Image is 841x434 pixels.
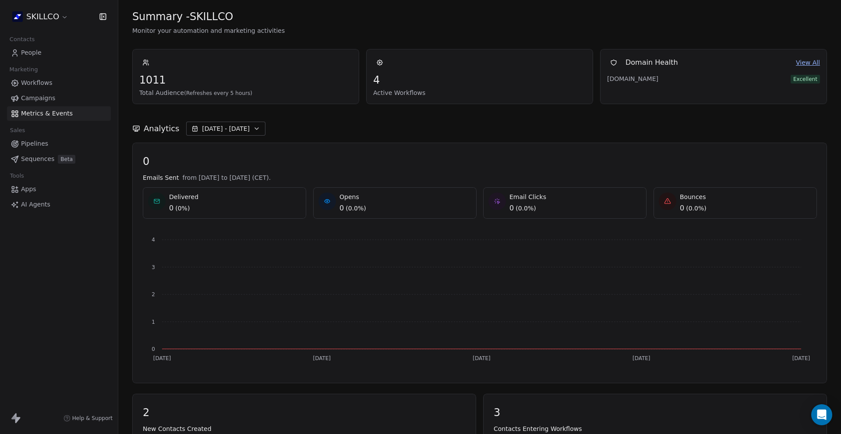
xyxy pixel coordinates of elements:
[494,406,816,419] span: 3
[143,406,466,419] span: 2
[509,203,514,213] span: 0
[21,48,42,57] span: People
[72,415,113,422] span: Help & Support
[21,94,55,103] span: Campaigns
[7,182,111,196] a: Apps
[607,74,668,83] span: [DOMAIN_NAME]
[139,88,352,97] span: Total Audience
[21,200,50,209] span: AI Agents
[139,73,352,87] span: 1011
[516,204,536,213] span: ( 0.0% )
[680,192,707,201] span: Bounces
[796,58,820,67] a: View All
[152,291,155,297] tspan: 2
[152,237,155,243] tspan: 4
[7,136,111,151] a: Pipelines
[7,76,111,90] a: Workflows
[7,106,111,121] a: Metrics & Events
[686,204,707,213] span: ( 0.0% )
[144,123,179,134] span: Analytics
[373,88,586,97] span: Active Workflows
[175,204,190,213] span: ( 0% )
[313,355,331,361] tspan: [DATE]
[21,139,48,148] span: Pipelines
[21,185,36,194] span: Apps
[7,152,111,166] a: SequencesBeta
[152,346,155,352] tspan: 0
[792,355,810,361] tspan: [DATE]
[6,33,39,46] span: Contacts
[373,73,586,87] span: 4
[143,173,179,182] span: Emails Sent
[7,197,111,212] a: AI Agents
[64,415,113,422] a: Help & Support
[6,124,29,137] span: Sales
[184,90,252,96] span: (Refreshes every 5 hours)
[339,192,366,201] span: Opens
[202,124,250,133] span: [DATE] - [DATE]
[6,63,42,76] span: Marketing
[152,319,155,325] tspan: 1
[6,169,28,182] span: Tools
[143,424,466,433] span: New Contacts Created
[791,75,820,84] span: Excellent
[152,264,155,270] tspan: 3
[58,155,75,164] span: Beta
[169,203,173,213] span: 0
[811,404,832,425] div: Open Intercom Messenger
[169,192,198,201] span: Delivered
[7,91,111,105] a: Campaigns
[509,192,546,201] span: Email Clicks
[132,10,233,23] span: Summary - SKILLCO
[153,355,171,361] tspan: [DATE]
[21,78,53,87] span: Workflows
[7,45,111,60] a: People
[680,203,684,213] span: 0
[494,424,816,433] span: Contacts Entering Workflows
[473,355,491,361] tspan: [DATE]
[11,9,70,24] button: SKILLCO
[186,122,265,136] button: [DATE] - [DATE]
[21,154,54,164] span: Sequences
[132,26,827,35] span: Monitor your automation and marketing activities
[143,155,816,168] span: 0
[339,203,344,213] span: 0
[182,173,271,182] span: from [DATE] to [DATE] (CET).
[26,11,59,22] span: SKILLCO
[21,109,73,118] span: Metrics & Events
[12,11,23,22] img: Skillco%20logo%20icon%20(2).png
[625,57,678,68] span: Domain Health
[633,355,650,361] tspan: [DATE]
[346,204,366,213] span: ( 0.0% )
